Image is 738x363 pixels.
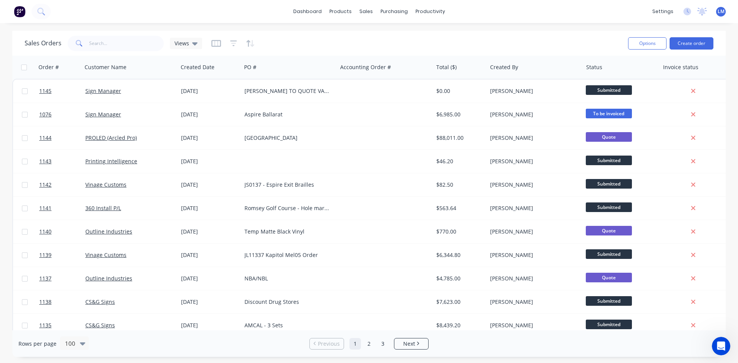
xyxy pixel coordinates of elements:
[181,181,238,189] div: [DATE]
[244,322,330,329] div: AMCAL - 3 Sets
[436,134,481,142] div: $88,011.00
[85,134,137,141] a: PROLED (Arcled Pro)
[490,275,575,282] div: [PERSON_NAME]
[436,322,481,329] div: $8,439.20
[712,337,730,355] iframe: Intercom live chat
[490,134,575,142] div: [PERSON_NAME]
[436,181,481,189] div: $82.50
[39,314,85,337] a: 1135
[39,150,85,173] a: 1143
[244,134,330,142] div: [GEOGRAPHIC_DATA]
[39,251,52,259] span: 1139
[326,6,356,17] div: products
[490,63,518,71] div: Created By
[181,157,238,165] div: [DATE]
[18,340,57,348] span: Rows per page
[436,157,481,165] div: $46.20
[244,298,330,306] div: Discount Drug Stores
[586,296,632,306] span: Submitted
[39,267,85,290] a: 1137
[244,228,330,235] div: Temp Matte Black Vinyl
[244,63,256,71] div: PO #
[39,111,52,118] span: 1076
[39,103,85,126] a: 1076
[490,251,575,259] div: [PERSON_NAME]
[586,179,632,189] span: Submitted
[14,6,25,17] img: Factory
[490,298,575,306] div: [PERSON_NAME]
[39,181,52,189] span: 1142
[436,204,481,212] div: $563.64
[181,204,238,212] div: [DATE]
[85,228,132,235] a: Outline Industries
[38,63,59,71] div: Order #
[181,111,238,118] div: [DATE]
[586,85,632,95] span: Submitted
[310,340,344,348] a: Previous page
[39,204,52,212] span: 1141
[244,204,330,212] div: Romsey Golf Course - Hole markers
[181,134,238,142] div: [DATE]
[39,244,85,267] a: 1139
[490,181,575,189] div: [PERSON_NAME]
[648,6,677,17] div: settings
[377,6,412,17] div: purchasing
[586,226,632,235] span: Quote
[349,338,361,350] a: Page 1 is your current page
[586,132,632,142] span: Quote
[39,80,85,103] a: 1145
[39,275,52,282] span: 1137
[39,197,85,220] a: 1141
[340,63,391,71] div: Accounting Order #
[39,134,52,142] span: 1144
[718,8,725,15] span: LM
[289,6,326,17] a: dashboard
[628,37,667,50] button: Options
[85,63,126,71] div: Customer Name
[39,173,85,196] a: 1142
[436,251,481,259] div: $6,344.80
[586,63,602,71] div: Status
[39,157,52,165] span: 1143
[85,204,121,212] a: 360 Install P/L
[306,338,432,350] ul: Pagination
[85,157,137,165] a: Printing Intelligence
[586,273,632,282] span: Quote
[436,275,481,282] div: $4,785.00
[490,204,575,212] div: [PERSON_NAME]
[181,251,238,259] div: [DATE]
[670,37,713,50] button: Create order
[490,87,575,95] div: [PERSON_NAME]
[412,6,449,17] div: productivity
[403,340,415,348] span: Next
[85,181,126,188] a: Vinage Customs
[181,322,238,329] div: [DATE]
[663,63,698,71] div: Invoice status
[39,228,52,235] span: 1140
[85,251,126,259] a: Vinage Customs
[39,87,52,95] span: 1145
[244,111,330,118] div: Aspire Ballarat
[181,228,238,235] div: [DATE]
[586,202,632,212] span: Submitted
[181,298,238,306] div: [DATE]
[363,338,375,350] a: Page 2
[490,157,575,165] div: [PERSON_NAME]
[244,87,330,95] div: [PERSON_NAME] TO QUOTE VARIATIONS COMPLETED
[39,220,85,243] a: 1140
[436,228,481,235] div: $770.00
[490,228,575,235] div: [PERSON_NAME]
[85,111,121,118] a: Sign Manager
[394,340,428,348] a: Next page
[244,181,330,189] div: JS0137 - Espire Exit Brailles
[39,126,85,149] a: 1144
[586,249,632,259] span: Submitted
[25,40,61,47] h1: Sales Orders
[39,322,52,329] span: 1135
[39,298,52,306] span: 1138
[175,39,189,47] span: Views
[490,322,575,329] div: [PERSON_NAME]
[436,63,457,71] div: Total ($)
[85,275,132,282] a: Outline Industries
[586,156,632,165] span: Submitted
